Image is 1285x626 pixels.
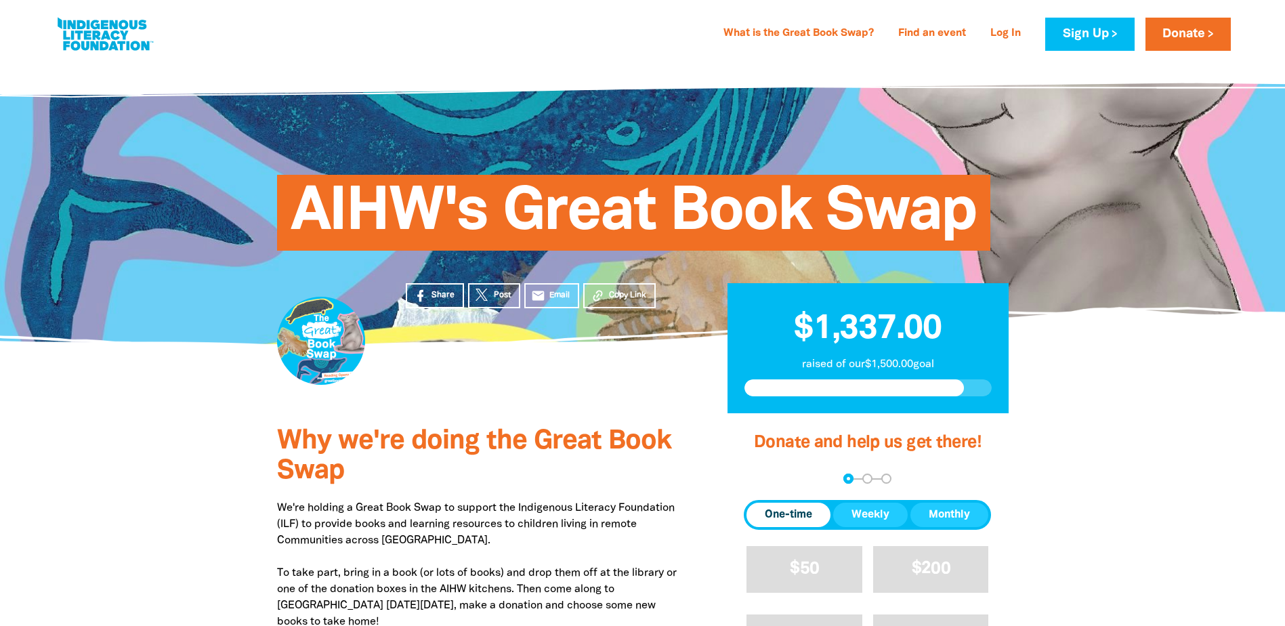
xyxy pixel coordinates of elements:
[982,23,1029,45] a: Log In
[277,429,671,484] span: Why we're doing the Great Book Swap
[873,546,989,593] button: $200
[765,507,812,523] span: One-time
[843,474,854,484] button: Navigate to step 1 of 3 to enter your donation amount
[851,507,889,523] span: Weekly
[494,289,511,301] span: Post
[715,23,882,45] a: What is the Great Book Swap?
[1145,18,1231,51] a: Donate
[291,185,977,251] span: AIHW's Great Book Swap
[744,500,991,530] div: Donation frequency
[549,289,570,301] span: Email
[929,507,970,523] span: Monthly
[406,283,464,308] a: Share
[609,289,646,301] span: Copy Link
[754,435,982,451] span: Donate and help us get there!
[881,474,891,484] button: Navigate to step 3 of 3 to enter your payment details
[910,503,988,527] button: Monthly
[746,503,830,527] button: One-time
[790,561,819,577] span: $50
[746,546,862,593] button: $50
[912,561,950,577] span: $200
[531,289,545,303] i: email
[1045,18,1134,51] a: Sign Up
[862,474,872,484] button: Navigate to step 2 of 3 to enter your details
[890,23,974,45] a: Find an event
[794,314,942,345] span: $1,337.00
[744,356,992,373] p: raised of our $1,500.00 goal
[468,283,520,308] a: Post
[833,503,908,527] button: Weekly
[431,289,455,301] span: Share
[524,283,580,308] a: emailEmail
[583,283,656,308] button: Copy Link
